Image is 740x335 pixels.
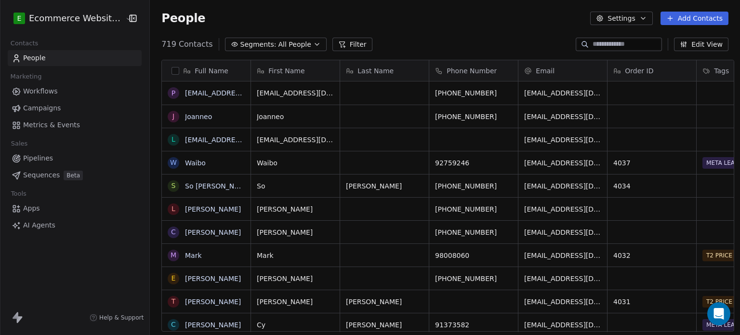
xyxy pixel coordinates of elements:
[435,251,512,260] span: 98008060
[23,86,58,96] span: Workflows
[257,88,334,98] span: [EMAIL_ADDRESS][DOMAIN_NAME]
[161,39,212,50] span: 719 Contacts
[185,321,241,329] a: [PERSON_NAME]
[12,10,119,27] button: EEcommerce Website Builder
[185,89,303,97] a: [EMAIL_ADDRESS][DOMAIN_NAME]
[435,181,512,191] span: [PHONE_NUMBER]
[185,298,241,306] a: [PERSON_NAME]
[524,158,601,168] span: [EMAIL_ADDRESS][DOMAIN_NAME]
[172,273,176,283] div: E
[185,182,251,190] a: So [PERSON_NAME]
[185,159,206,167] a: Waibo
[8,50,142,66] a: People
[346,297,423,307] span: [PERSON_NAME]
[23,53,46,63] span: People
[8,100,142,116] a: Campaigns
[172,181,176,191] div: S
[8,217,142,233] a: AI Agents
[257,228,334,237] span: [PERSON_NAME]
[172,296,176,307] div: T
[257,135,334,145] span: [EMAIL_ADDRESS][DOMAIN_NAME]
[707,302,730,325] div: Open Intercom Messenger
[23,153,53,163] span: Pipelines
[257,251,334,260] span: Mark
[185,205,241,213] a: [PERSON_NAME]
[172,204,175,214] div: L
[346,320,423,330] span: [PERSON_NAME]
[8,150,142,166] a: Pipelines
[257,274,334,283] span: [PERSON_NAME]
[346,181,423,191] span: [PERSON_NAME]
[257,112,334,121] span: Joanneo
[90,314,144,322] a: Help & Support
[674,38,728,51] button: Edit View
[8,167,142,183] a: SequencesBeta
[613,251,690,260] span: 4032
[195,66,228,76] span: Full Name
[17,13,22,23] span: E
[172,88,175,98] div: p
[171,320,176,330] div: C
[332,38,372,51] button: Filter
[185,113,212,121] a: Joanneo
[64,171,83,180] span: Beta
[161,11,205,26] span: People
[171,227,176,237] div: C
[278,40,311,50] span: All People
[257,320,334,330] span: Cy
[447,66,497,76] span: Phone Number
[340,60,429,81] div: Last Name
[435,88,512,98] span: [PHONE_NUMBER]
[23,120,80,130] span: Metrics & Events
[524,181,601,191] span: [EMAIL_ADDRESS][DOMAIN_NAME]
[185,136,303,144] a: [EMAIL_ADDRESS][DOMAIN_NAME]
[590,12,652,25] button: Settings
[524,135,601,145] span: [EMAIL_ADDRESS][DOMAIN_NAME]
[8,83,142,99] a: Workflows
[185,252,202,259] a: Mark
[8,117,142,133] a: Metrics & Events
[435,228,512,237] span: [PHONE_NUMBER]
[6,69,46,84] span: Marketing
[185,275,241,282] a: [PERSON_NAME]
[257,158,334,168] span: Waibo
[7,187,30,201] span: Tools
[524,320,601,330] span: [EMAIL_ADDRESS][DOMAIN_NAME]
[524,88,601,98] span: [EMAIL_ADDRESS][DOMAIN_NAME]
[257,297,334,307] span: [PERSON_NAME]
[8,201,142,216] a: Apps
[702,296,736,308] span: T2 PRICE
[435,274,512,283] span: [PHONE_NUMBER]
[524,112,601,121] span: [EMAIL_ADDRESS][DOMAIN_NAME]
[7,136,32,151] span: Sales
[524,251,601,260] span: [EMAIL_ADDRESS][DOMAIN_NAME]
[613,158,690,168] span: 4037
[29,12,123,25] span: Ecommerce Website Builder
[613,297,690,307] span: 4031
[524,204,601,214] span: [EMAIL_ADDRESS][DOMAIN_NAME]
[185,228,241,236] a: [PERSON_NAME]
[435,204,512,214] span: [PHONE_NUMBER]
[518,60,607,81] div: Email
[608,60,696,81] div: Order ID
[429,60,518,81] div: Phone Number
[23,103,61,113] span: Campaigns
[536,66,555,76] span: Email
[524,297,601,307] span: [EMAIL_ADDRESS][DOMAIN_NAME]
[613,181,690,191] span: 4034
[99,314,144,322] span: Help & Support
[257,181,334,191] span: So
[171,250,176,260] div: M
[357,66,394,76] span: Last Name
[435,112,512,121] span: [PHONE_NUMBER]
[23,170,60,180] span: Sequences
[162,81,251,332] div: grid
[625,66,653,76] span: Order ID
[23,220,55,230] span: AI Agents
[257,204,334,214] span: [PERSON_NAME]
[435,320,512,330] span: 91373582
[435,158,512,168] span: 92759246
[524,228,601,237] span: [EMAIL_ADDRESS][DOMAIN_NAME]
[172,134,175,145] div: l
[162,60,251,81] div: Full Name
